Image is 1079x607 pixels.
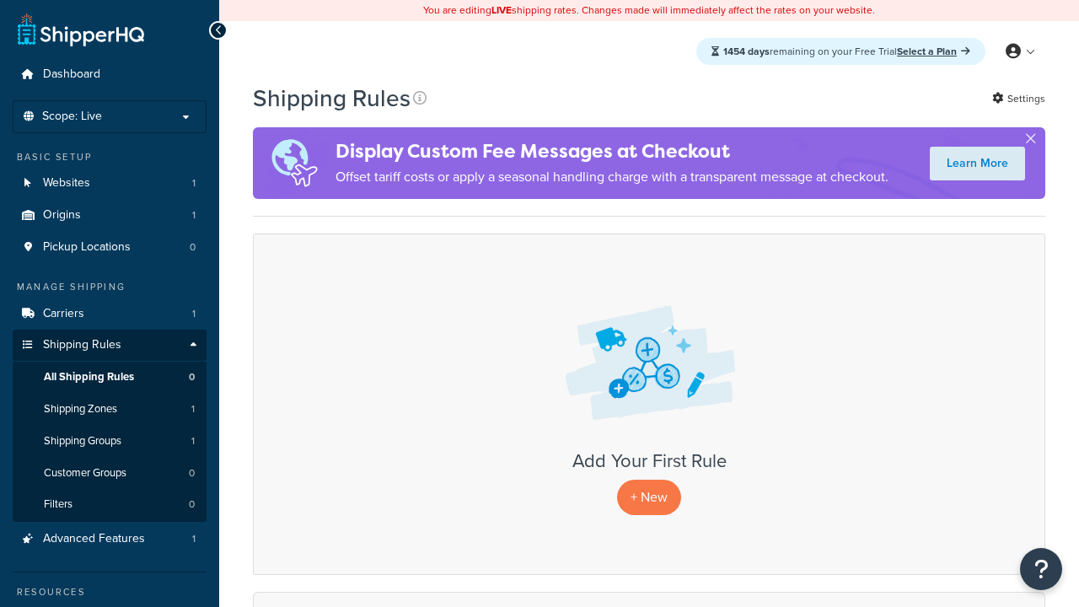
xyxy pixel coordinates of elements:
[13,394,207,425] li: Shipping Zones
[253,127,336,199] img: duties-banner-06bc72dcb5fe05cb3f9472aba00be2ae8eb53ab6f0d8bb03d382ba314ac3c341.png
[43,176,90,191] span: Websites
[13,524,207,555] li: Advanced Features
[930,147,1025,180] a: Learn More
[13,458,207,489] a: Customer Groups 0
[13,330,207,522] li: Shipping Rules
[13,200,207,231] a: Origins 1
[192,307,196,321] span: 1
[43,67,100,82] span: Dashboard
[723,44,770,59] strong: 1454 days
[189,466,195,481] span: 0
[13,524,207,555] a: Advanced Features 1
[13,362,207,393] li: All Shipping Rules
[13,489,207,520] li: Filters
[189,370,195,384] span: 0
[13,280,207,294] div: Manage Shipping
[13,232,207,263] li: Pickup Locations
[13,232,207,263] a: Pickup Locations 0
[44,370,134,384] span: All Shipping Rules
[13,426,207,457] li: Shipping Groups
[44,466,126,481] span: Customer Groups
[13,200,207,231] li: Origins
[13,394,207,425] a: Shipping Zones 1
[13,362,207,393] a: All Shipping Rules 0
[13,458,207,489] li: Customer Groups
[18,13,144,46] a: ShipperHQ Home
[191,402,195,416] span: 1
[44,402,117,416] span: Shipping Zones
[192,532,196,546] span: 1
[192,176,196,191] span: 1
[44,497,72,512] span: Filters
[491,3,512,18] b: LIVE
[13,330,207,361] a: Shipping Rules
[43,338,121,352] span: Shipping Rules
[696,38,985,65] div: remaining on your Free Trial
[13,489,207,520] a: Filters 0
[44,434,121,449] span: Shipping Groups
[13,168,207,199] li: Websites
[13,59,207,90] a: Dashboard
[13,168,207,199] a: Websites 1
[43,307,84,321] span: Carriers
[43,208,81,223] span: Origins
[992,87,1045,110] a: Settings
[897,44,970,59] a: Select a Plan
[13,298,207,330] a: Carriers 1
[336,137,888,165] h4: Display Custom Fee Messages at Checkout
[13,426,207,457] a: Shipping Groups 1
[42,110,102,124] span: Scope: Live
[1020,548,1062,590] button: Open Resource Center
[43,532,145,546] span: Advanced Features
[13,585,207,599] div: Resources
[192,208,196,223] span: 1
[189,497,195,512] span: 0
[617,480,681,514] p: + New
[336,165,888,189] p: Offset tariff costs or apply a seasonal handling charge with a transparent message at checkout.
[253,82,411,115] h1: Shipping Rules
[13,298,207,330] li: Carriers
[191,434,195,449] span: 1
[271,451,1028,471] h3: Add Your First Rule
[190,240,196,255] span: 0
[43,240,131,255] span: Pickup Locations
[13,150,207,164] div: Basic Setup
